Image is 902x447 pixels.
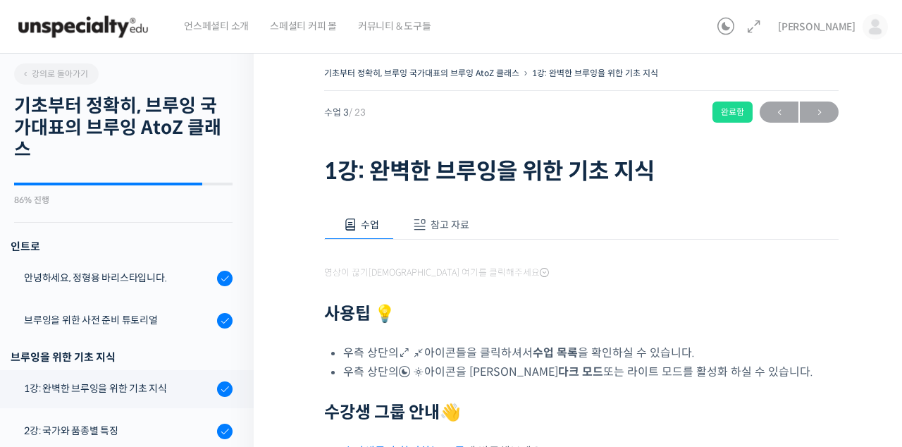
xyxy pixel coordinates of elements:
[532,68,658,78] a: 1강: 완벽한 브루잉을 위한 기초 지식
[361,219,379,231] span: 수업
[800,102,839,123] a: 다음→
[324,108,366,117] span: 수업 3
[343,362,839,381] li: 우측 상단의 아이콘을 [PERSON_NAME] 또는 라이트 모드를 활성화 하실 수 있습니다.
[11,237,233,256] h3: 인트로
[324,68,519,78] a: 기초부터 정확히, 브루잉 국가대표의 브루잉 AtoZ 클래스
[11,348,233,367] div: 브루잉을 위한 기초 지식
[760,102,798,123] a: ←이전
[324,158,839,185] h1: 1강: 완벽한 브루잉을 위한 기초 지식
[14,95,233,161] h2: 기초부터 정확히, 브루잉 국가대표의 브루잉 AtoZ 클래스
[324,402,440,423] strong: 수강생 그룹 안내
[14,63,99,85] a: 강의로 돌아가기
[778,20,855,33] span: [PERSON_NAME]
[24,423,213,439] div: 2강: 국가와 품종별 특징
[800,103,839,122] span: →
[533,345,578,360] b: 수업 목록
[558,365,603,379] b: 다크 모드
[24,312,213,328] div: 브루잉을 위한 사전 준비 튜토리얼
[324,267,549,278] span: 영상이 끊기[DEMOGRAPHIC_DATA] 여기를 클릭해주세요
[24,270,213,286] div: 안녕하세요, 정형용 바리스타입니다.
[324,303,395,324] strong: 사용팁 💡
[349,106,366,118] span: / 23
[21,68,88,79] span: 강의로 돌아가기
[431,219,469,231] span: 참고 자료
[712,102,753,123] div: 완료함
[324,403,839,423] h2: 👋
[343,343,839,362] li: 우측 상단의 아이콘들을 클릭하셔서 을 확인하실 수 있습니다.
[14,196,233,204] div: 86% 진행
[760,103,798,122] span: ←
[24,381,213,396] div: 1강: 완벽한 브루잉을 위한 기초 지식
